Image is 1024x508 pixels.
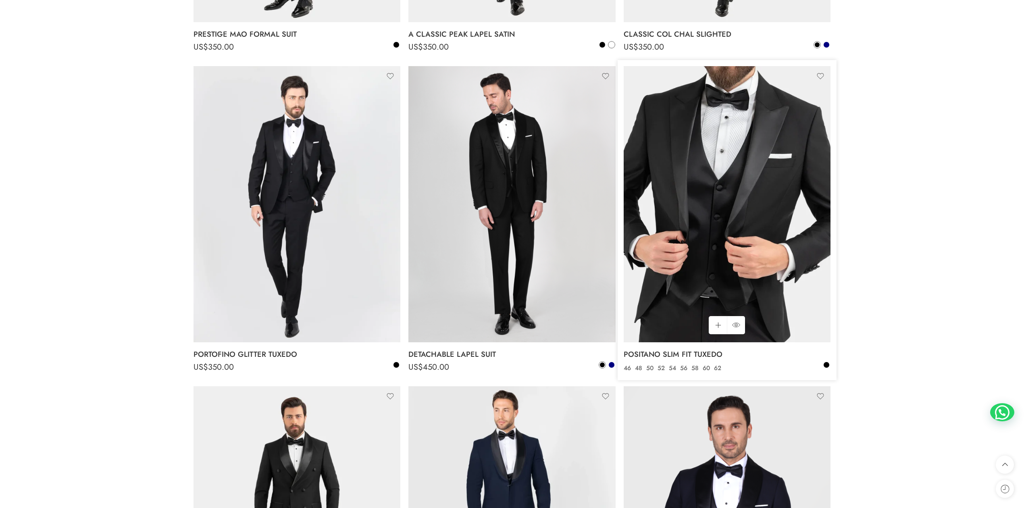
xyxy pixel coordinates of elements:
span: US$ [624,41,638,53]
a: 58 [689,364,701,373]
a: 56 [678,364,689,373]
bdi: 400.00 [624,361,665,373]
span: US$ [408,41,423,53]
a: 46 [622,364,633,373]
a: PORTOFINO GLITTER TUXEDO [194,346,400,362]
a: 60 [701,364,712,373]
a: Black [393,361,400,369]
a: QUICK SHOP [727,316,745,334]
a: Black [599,41,606,48]
a: 62 [712,364,723,373]
bdi: 350.00 [408,41,449,53]
a: POSITANO SLIM FIT TUXEDO [624,346,830,362]
a: Black [393,41,400,48]
span: US$ [408,361,423,373]
a: Select options for “POSITANO SLIM FIT TUXEDO” [709,316,727,334]
a: PRESTIGE MAO FORMAL SUIT [194,26,400,42]
span: US$ [194,41,208,53]
bdi: 350.00 [194,361,234,373]
span: US$ [624,361,638,373]
a: Navy [608,361,615,369]
bdi: 350.00 [624,41,664,53]
bdi: 450.00 [408,361,449,373]
a: Black [823,361,830,369]
a: 52 [656,364,667,373]
a: Navy [823,41,830,48]
a: 54 [667,364,678,373]
a: DETACHABLE LAPEL SUIT [408,346,615,362]
a: A CLASSIC PEAK LAPEL SATIN [408,26,615,42]
a: Black [599,361,606,369]
bdi: 350.00 [194,41,234,53]
a: CLASSIC COL CHAL SLIGHTED [624,26,830,42]
a: 50 [644,364,656,373]
a: White [608,41,615,48]
span: US$ [194,361,208,373]
a: Black [814,41,821,48]
a: 48 [633,364,644,373]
